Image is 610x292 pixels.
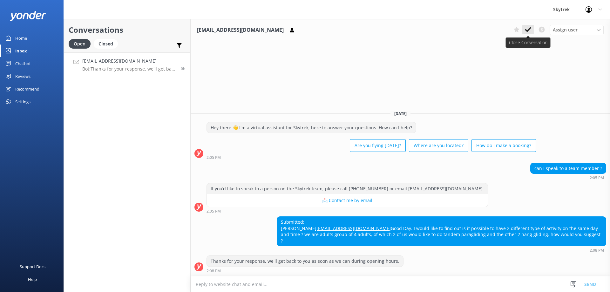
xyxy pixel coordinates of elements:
[207,209,488,213] div: Sep 20 2025 02:05pm (UTC +12:00) Pacific/Auckland
[590,248,604,252] strong: 2:08 PM
[350,139,406,152] button: Are you flying [DATE]?
[69,24,186,36] h2: Conversations
[207,268,403,273] div: Sep 20 2025 02:08pm (UTC +12:00) Pacific/Auckland
[409,139,468,152] button: Where are you located?
[207,122,416,133] div: Hey there 👋 I'm a virtual assistant for Skytrek, here to answer your questions. How can I help?
[207,256,403,267] div: Thanks for your response, we'll get back to you as soon as we can during opening hours.
[94,39,118,49] div: Closed
[207,156,221,160] strong: 2:05 PM
[69,40,94,47] a: Open
[94,40,121,47] a: Closed
[207,155,536,160] div: Sep 20 2025 02:05pm (UTC +12:00) Pacific/Auckland
[64,52,190,76] a: [EMAIL_ADDRESS][DOMAIN_NAME]Bot:Thanks for your response, we'll get back to you as soon as we can...
[590,176,604,180] strong: 2:05 PM
[20,260,45,273] div: Support Docs
[15,70,30,83] div: Reviews
[82,58,176,65] h4: [EMAIL_ADDRESS][DOMAIN_NAME]
[15,57,31,70] div: Chatbot
[207,194,488,207] button: 📩 Contact me by email
[553,26,578,33] span: Assign user
[69,39,91,49] div: Open
[15,83,39,95] div: Recommend
[181,66,186,71] span: Sep 20 2025 02:08pm (UTC +12:00) Pacific/Auckland
[316,225,391,231] a: [EMAIL_ADDRESS][DOMAIN_NAME]
[277,217,606,246] div: Submitted: [PERSON_NAME] Good Day. I would like to find out is it possible to have 2 different ty...
[550,25,604,35] div: Assign User
[207,269,221,273] strong: 2:08 PM
[390,111,410,116] span: [DATE]
[471,139,536,152] button: How do I make a booking?
[277,248,606,252] div: Sep 20 2025 02:08pm (UTC +12:00) Pacific/Auckland
[15,32,27,44] div: Home
[207,183,488,194] div: If you’d like to speak to a person on the Skytrek team, please call [PHONE_NUMBER] or email [EMAI...
[10,11,46,21] img: yonder-white-logo.png
[82,66,176,72] p: Bot: Thanks for your response, we'll get back to you as soon as we can during opening hours.
[207,209,221,213] strong: 2:05 PM
[28,273,37,286] div: Help
[15,95,30,108] div: Settings
[15,44,27,57] div: Inbox
[530,175,606,180] div: Sep 20 2025 02:05pm (UTC +12:00) Pacific/Auckland
[531,163,606,174] div: can I speak to a team member ?
[197,26,284,34] h3: [EMAIL_ADDRESS][DOMAIN_NAME]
